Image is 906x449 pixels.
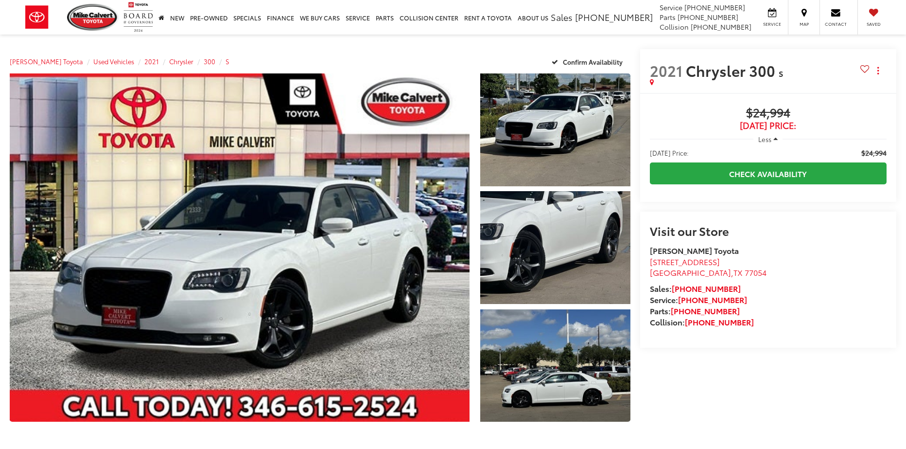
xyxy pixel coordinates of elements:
span: Parts [660,12,676,22]
a: S [226,57,229,66]
h2: Visit our Store [650,224,887,237]
a: Chrysler [169,57,193,66]
strong: Service: [650,294,747,305]
span: Map [793,21,815,27]
button: Actions [870,62,887,79]
strong: [PERSON_NAME] Toyota [650,245,739,256]
span: [DATE] Price: [650,148,689,158]
span: [PHONE_NUMBER] [678,12,738,22]
span: $24,994 [861,148,887,158]
img: 2021 Chrysler 300 S [479,72,632,187]
a: [PHONE_NUMBER] [672,283,741,294]
strong: Sales: [650,283,741,294]
button: Less [753,130,783,148]
span: [STREET_ADDRESS] [650,256,720,267]
img: 2021 Chrysler 300 S [479,190,632,305]
span: Confirm Availability [563,57,623,66]
span: [GEOGRAPHIC_DATA] [650,267,731,278]
strong: Collision: [650,316,754,327]
img: Mike Calvert Toyota [67,4,119,31]
button: Confirm Availability [546,53,630,70]
a: Expand Photo 2 [480,191,630,304]
a: [PHONE_NUMBER] [678,294,747,305]
span: TX [733,267,743,278]
span: Chrysler 300 [686,60,779,81]
img: 2021 Chrysler 300 S [479,308,632,423]
a: Expand Photo 0 [10,73,470,422]
img: 2021 Chrysler 300 S [5,72,474,424]
a: 300 [204,57,215,66]
span: dropdown dots [877,67,879,74]
span: Less [758,135,771,144]
span: $24,994 [650,106,887,121]
span: Service [660,2,682,12]
span: [PHONE_NUMBER] [575,11,653,23]
a: Expand Photo 3 [480,309,630,422]
span: Saved [863,21,884,27]
span: Contact [825,21,847,27]
span: Collision [660,22,689,32]
span: 2021 [650,60,682,81]
a: Check Availability [650,162,887,184]
span: [PHONE_NUMBER] [691,22,751,32]
a: [PHONE_NUMBER] [671,305,740,316]
a: 2021 [144,57,159,66]
a: [PHONE_NUMBER] [685,316,754,327]
span: Service [761,21,783,27]
span: 77054 [745,267,767,278]
a: Expand Photo 1 [480,73,630,186]
strong: Parts: [650,305,740,316]
span: [DATE] Price: [650,121,887,130]
a: Used Vehicles [93,57,134,66]
span: , [650,267,767,278]
span: [PHONE_NUMBER] [684,2,745,12]
span: S [779,68,783,79]
a: [PERSON_NAME] Toyota [10,57,83,66]
span: Sales [551,11,573,23]
a: [STREET_ADDRESS] [GEOGRAPHIC_DATA],TX 77054 [650,256,767,278]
